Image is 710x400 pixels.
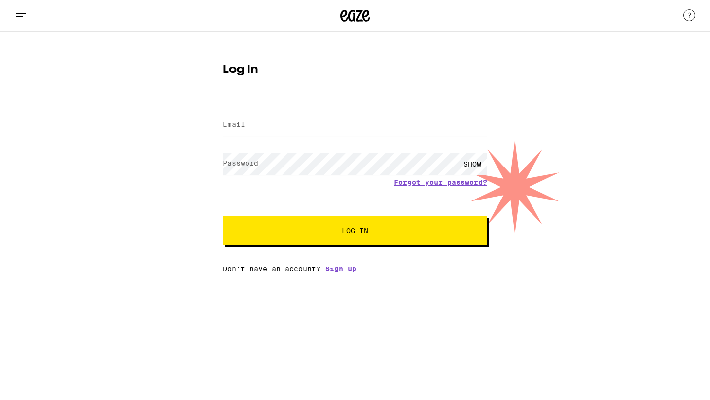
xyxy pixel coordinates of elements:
[458,153,487,175] div: SHOW
[342,227,368,234] span: Log In
[223,216,487,245] button: Log In
[223,114,487,136] input: Email
[223,159,258,167] label: Password
[394,178,487,186] a: Forgot your password?
[223,120,245,128] label: Email
[223,265,487,273] div: Don't have an account?
[223,64,487,76] h1: Log In
[325,265,356,273] a: Sign up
